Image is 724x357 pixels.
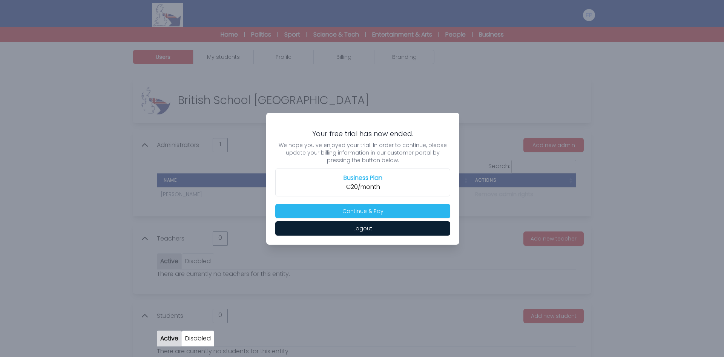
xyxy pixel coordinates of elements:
a: Continue & Pay [275,207,450,215]
h3: Your free trial has now ended. [275,129,450,138]
button: Continue & Pay [275,204,450,218]
a: Active [160,334,178,343]
a: Logout [275,224,450,233]
a: Disabled [185,334,211,343]
button: Logout [275,221,450,236]
h2: Business Plan [280,173,445,182]
p: €20/month [280,182,445,192]
p: We hope you've enjoyed your trial. In order to continue, please update your billing information i... [275,141,450,164]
